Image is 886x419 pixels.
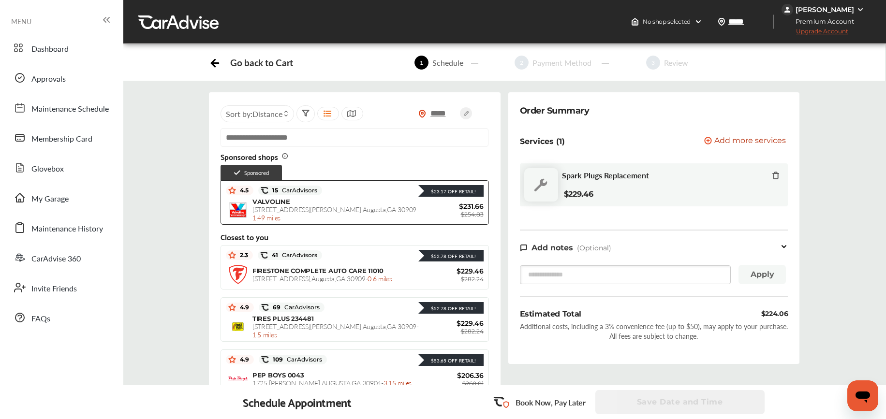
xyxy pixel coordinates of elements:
span: Maintenance Schedule [31,103,109,116]
div: Schedule [428,57,467,68]
a: Invite Friends [9,275,114,300]
span: Distance [252,108,282,119]
b: $229.46 [564,189,593,199]
img: star_icon.59ea9307.svg [228,356,236,363]
p: Services (1) [520,137,565,146]
span: MENU [11,17,31,25]
span: Premium Account [783,16,861,27]
span: $229.46 [426,267,484,275]
iframe: Button to launch messaging window [847,380,878,411]
span: Sponsored shops [221,152,289,161]
img: logo-tires-plus.png [228,317,248,336]
span: 2.3 [236,251,248,259]
span: 1.5 miles [252,330,277,339]
span: Invite Friends [31,283,77,295]
div: [PERSON_NAME] [796,5,854,14]
span: 1.49 miles [252,213,281,222]
a: Maintenance Schedule [9,95,114,120]
span: Sort by : [226,108,282,119]
span: FAQs [31,313,50,325]
span: [STREET_ADDRESS] , Augusta , GA 30909 - [252,274,392,283]
img: caradvise_icon.5c74104a.svg [261,356,269,363]
a: Approvals [9,65,114,90]
span: Spark Plugs Replacement [562,171,649,180]
span: CarAdvisors [283,356,322,363]
img: note-icon.db9493fa.svg [520,244,528,252]
img: caradvise_icon.5c74104a.svg [261,303,269,311]
div: Additional costs, including a 3% convenience fee (up to $50), may apply to your purchase. All fee... [520,321,788,341]
span: FIRESTONE COMPLETE AUTO CARE 11010 [252,267,384,275]
span: My Garage [31,193,69,205]
img: WGsFRI8htEPBVLJbROoPRyZpYNWhNONpIPPETTm6eUC0GeLEiAAAAAElFTkSuQmCC [856,6,864,14]
span: Add more services [714,137,786,146]
a: Membership Card [9,125,114,150]
span: $231.66 [426,202,484,211]
div: Go back to Cart [230,57,293,68]
span: No shop selected [643,18,691,26]
span: PEP BOYS 0043 [252,371,304,379]
span: VALVOLINE [252,198,290,205]
img: jVpblrzwTbfkPYzPPzSLxeg0AAAAASUVORK5CYII= [782,4,793,15]
span: $254.83 [461,211,484,218]
span: CarAdvisors [278,252,317,259]
span: $282.24 [461,328,484,335]
img: default_wrench_icon.d1a43860.svg [524,168,558,202]
span: $206.36 [426,371,484,380]
span: Approvals [31,73,66,86]
span: 2 [515,56,529,70]
img: header-down-arrow.9dd2ce7d.svg [694,18,702,26]
div: $23.17 Off Retail! [426,188,476,195]
a: Maintenance History [9,215,114,240]
img: header-divider.bc55588e.svg [773,14,774,29]
span: TIRES PLUS 234481 [252,315,314,322]
span: 1 [414,56,428,70]
span: (Optional) [577,244,611,252]
span: Membership Card [31,133,92,145]
span: [STREET_ADDRESS][PERSON_NAME] , Augusta , GA 30909 - [252,204,419,222]
span: 41 [268,251,317,259]
div: $224.06 [761,308,788,319]
span: [STREET_ADDRESS][PERSON_NAME] , Augusta , GA 30909 - [252,321,419,339]
a: My Garage [9,185,114,210]
span: 69 [269,303,320,311]
span: Maintenance History [31,223,103,235]
div: Sponsored [221,165,282,180]
span: $229.46 [426,319,484,328]
img: location_vector_orange.38f05af8.svg [418,110,426,118]
span: 4.9 [236,356,249,363]
span: 109 [269,356,322,363]
div: Payment Method [529,57,595,68]
p: Book Now, Pay Later [516,397,586,408]
img: caradvise_icon.5c74104a.svg [260,251,268,259]
img: location_vector.a44bc228.svg [718,18,725,26]
span: $260.01 [462,380,484,387]
img: header-home-logo.8d720a4f.svg [631,18,639,26]
button: Add more services [704,137,786,146]
span: 3 [646,56,660,70]
span: CarAdvisors [278,187,317,194]
div: Schedule Appointment [243,395,351,409]
img: logo-pepboys.png [228,369,248,389]
span: $282.24 [461,275,484,283]
img: star_icon.59ea9307.svg [228,187,236,194]
span: 3.15 miles [384,378,412,388]
span: 4.9 [236,303,249,311]
div: $52.78 Off Retail! [426,305,476,312]
span: Upgrade Account [782,28,848,40]
div: $53.65 Off Retail! [426,357,476,364]
a: Dashboard [9,35,114,60]
button: Apply [738,265,786,284]
span: 15 [268,187,317,194]
span: 4.5 [236,187,249,194]
span: CarAdvisors [281,304,320,311]
span: 1725 [PERSON_NAME] , AUGUSTA , GA 30904 - [252,378,412,388]
a: Glovebox [9,155,114,180]
span: Glovebox [31,163,64,175]
a: Add more services [704,137,788,146]
img: star_icon.59ea9307.svg [228,303,236,311]
div: Order Summary [520,104,590,117]
span: Dashboard [31,43,69,56]
img: check-icon.521c8815.svg [233,169,241,177]
img: logo-valvoline.png [228,200,248,219]
img: logo-firestone.png [228,265,248,284]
